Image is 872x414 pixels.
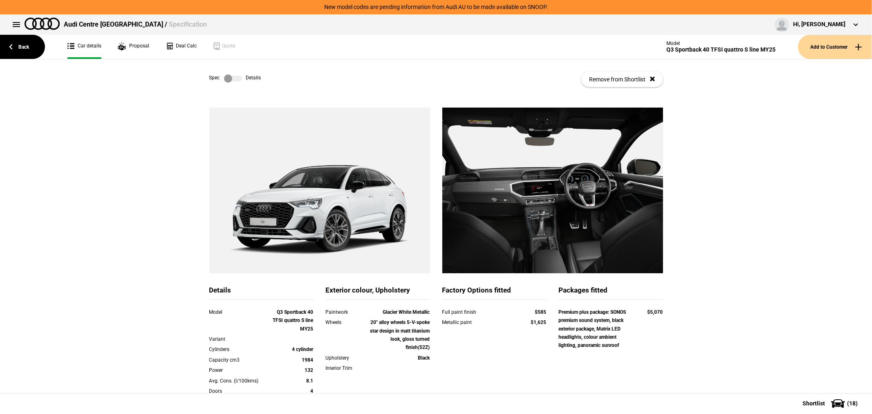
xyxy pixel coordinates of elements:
div: Details [209,286,314,300]
div: Doors [209,387,272,395]
div: Cylinders [209,345,272,353]
strong: Glacier White Metallic [383,309,430,315]
a: Proposal [118,35,149,59]
strong: Premium plus package: SONOS premium sound system, black exterior package, Matrix LED headlights, ... [559,309,626,349]
div: Full paint finish [442,308,516,316]
button: Remove from Shortlist [581,72,663,87]
a: Deal Calc [166,35,197,59]
div: Metallic paint [442,318,516,326]
div: Power [209,366,272,374]
button: Add to Customer [798,35,872,59]
div: Q3 Sportback 40 TFSI quattro S line MY25 [666,46,776,53]
div: Interior Trim [326,364,368,372]
strong: Q3 Sportback 40 TFSI quattro S line MY25 [273,309,314,332]
strong: Black [418,355,430,361]
div: Model [666,40,776,46]
div: Variant [209,335,272,343]
strong: 1984 [302,357,314,363]
span: Specification [169,20,207,28]
div: Paintwork [326,308,368,316]
img: audi.png [25,18,60,30]
div: Wheels [326,318,368,326]
button: Shortlist(18) [790,393,872,414]
strong: 4 [311,388,314,394]
div: Spec Details [209,74,261,83]
strong: $1,625 [531,319,547,325]
strong: $5,070 [648,309,663,315]
strong: 132 [305,367,314,373]
div: Factory Options fitted [442,286,547,300]
a: Car details [67,35,101,59]
span: ( 18 ) [847,400,858,406]
strong: 20" alloy wheels 5-V-spoke star design in matt titanium look, gloss turned finish(52Z) [370,319,430,350]
div: Hi, [PERSON_NAME] [793,20,845,29]
div: Packages fitted [559,286,663,300]
strong: 4 cylinder [292,346,314,352]
div: Audi Centre [GEOGRAPHIC_DATA] / [64,20,207,29]
span: Shortlist [803,400,825,406]
div: Model [209,308,272,316]
div: Exterior colour, Upholstery [326,286,430,300]
div: Capacity cm3 [209,356,272,364]
strong: $585 [535,309,547,315]
div: Avg. Cons. (l/100kms) [209,377,272,385]
strong: 8.1 [307,378,314,384]
div: Upholstery [326,354,368,362]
